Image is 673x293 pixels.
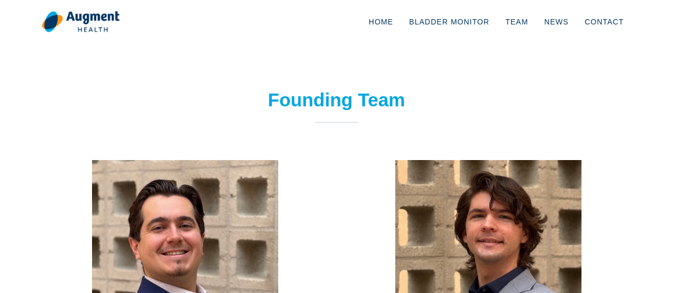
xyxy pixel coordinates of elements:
[193,89,480,111] h2: Founding Team
[361,4,401,39] a: Home
[401,4,497,39] a: Bladder Monitor
[577,4,632,39] a: Contact
[497,4,536,39] a: Team
[41,11,120,33] img: logo
[536,4,577,39] a: News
